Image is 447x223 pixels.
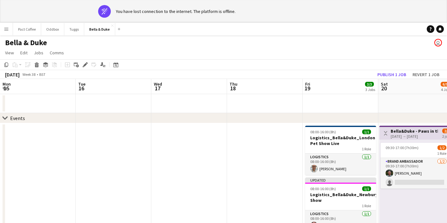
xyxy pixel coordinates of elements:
span: Mon [3,81,11,87]
span: 15 [2,85,11,92]
h3: Logistics_Bella&Duke_London Pet Show Live [305,135,376,146]
h1: Bella & Duke [5,38,47,47]
span: 17 [153,85,162,92]
app-card-role: Logistics1/108:00-16:00 (8h)[PERSON_NAME] [305,154,376,175]
span: 16 [77,85,85,92]
a: Jobs [31,49,46,57]
span: Thu [230,81,237,87]
a: Comms [47,49,66,57]
span: Edit [20,50,28,56]
button: Pact Coffee [13,23,41,35]
span: 1 Role [362,203,371,208]
a: View [3,49,16,57]
span: Week 38 [21,72,37,77]
span: 1/1 [362,186,371,191]
div: BST [39,72,46,77]
button: Publish 1 job [375,70,409,79]
span: 19 [304,85,310,92]
span: Comms [50,50,64,56]
button: Bella & Duke [84,23,115,35]
div: [DATE] [5,71,20,78]
span: 1 Role [362,147,371,151]
button: Tuggs [64,23,84,35]
span: 1/1 [362,130,371,134]
span: View [5,50,14,56]
div: [DATE] → [DATE] [391,134,438,139]
span: 3/3 [365,82,374,87]
span: 09:30-17:00 (7h30m) [386,145,419,150]
div: You have lost connection to the internet. The platform is offline. [116,9,236,14]
span: 1 Role [437,151,446,156]
span: 08:00-16:00 (8h) [310,186,336,191]
div: 3 Jobs [365,87,375,92]
span: Fri [305,81,310,87]
button: Oddbox [41,23,64,35]
span: 18 [229,85,237,92]
div: Events [10,115,25,121]
button: Revert 1 job [410,70,442,79]
a: Edit [18,49,30,57]
h3: Bella&Duke - Paws in the Park - [GEOGRAPHIC_DATA] [GEOGRAPHIC_DATA] [391,128,438,134]
span: Tue [78,81,85,87]
app-user-avatar: Chubby Bear [434,39,442,46]
div: Updated [305,178,376,183]
span: 08:00-16:00 (8h) [310,130,336,134]
span: 20 [380,85,388,92]
span: 1/2 [438,145,446,150]
span: Wed [154,81,162,87]
span: Jobs [34,50,43,56]
h3: Logistics_Bella&Duke_Newbury Show [305,192,376,203]
app-job-card: 08:00-16:00 (8h)1/1Logistics_Bella&Duke_London Pet Show Live1 RoleLogistics1/108:00-16:00 (8h)[PE... [305,126,376,175]
span: Sat [381,81,388,87]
